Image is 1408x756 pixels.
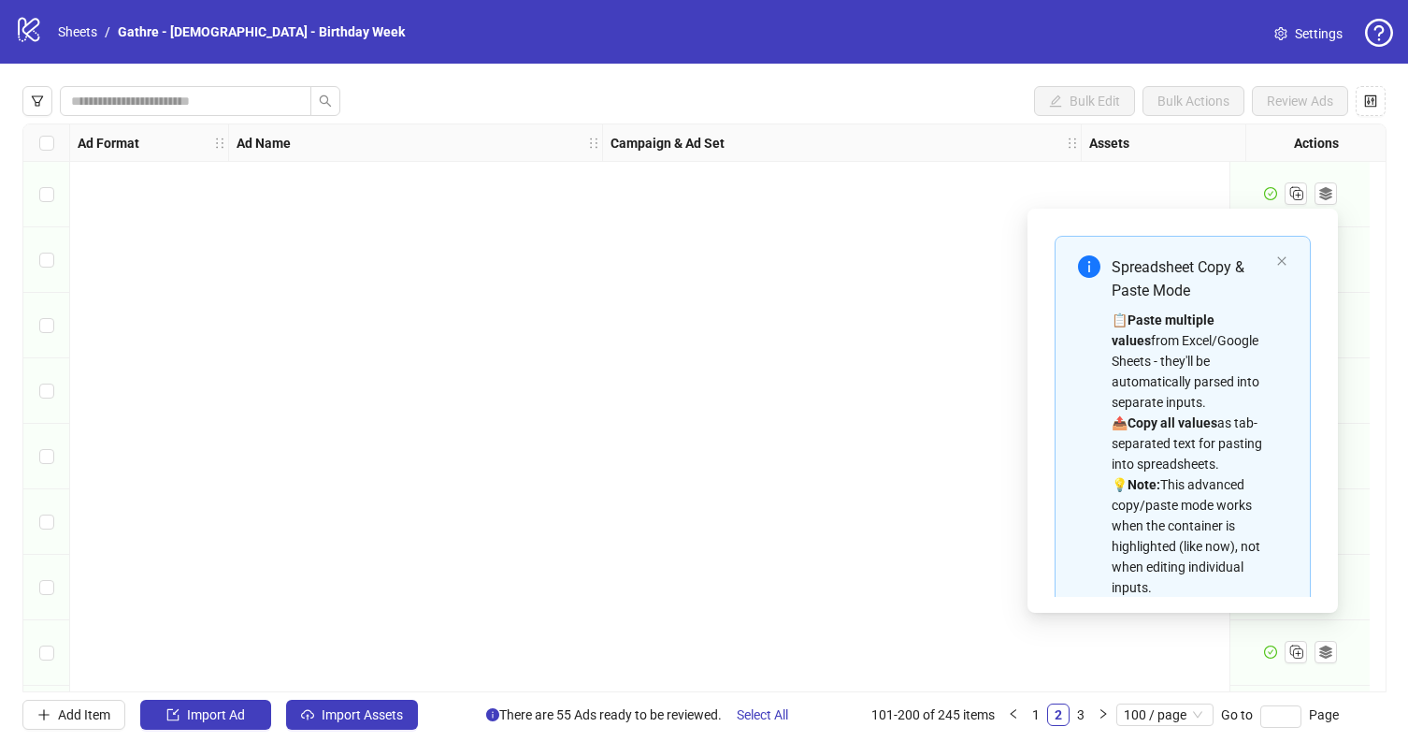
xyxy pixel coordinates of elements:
span: left [1008,708,1019,720]
strong: Copy all values [1128,415,1217,430]
span: setting [1274,27,1287,40]
div: Select row 2 [23,227,70,293]
span: holder [600,137,613,150]
span: import [166,708,180,721]
span: Import Ad [187,707,245,722]
svg: Duplicate [1286,183,1305,202]
div: Spreadsheet Copy & Paste Mode [1112,255,1269,302]
span: question-circle [1365,19,1393,47]
span: Settings [1295,23,1343,44]
div: Go to Page [1221,704,1339,726]
a: 1 [1026,705,1046,725]
strong: Ad Name [237,133,291,153]
div: Select row 5 [23,424,70,489]
span: holder [1066,137,1079,150]
span: cloud-upload [301,708,314,721]
span: Add Item [58,707,110,722]
span: holder [587,137,600,150]
li: / [105,22,110,42]
span: There are 55 Ads ready to be reviewed. [486,700,803,730]
svg: ad template [1319,187,1332,200]
span: right [1098,708,1109,720]
button: left [1002,704,1025,726]
button: Select All [722,700,803,730]
li: 101-200 of 245 items [871,704,995,726]
button: Import Ad [140,700,271,730]
div: 📋 from Excel/Google Sheets - they'll be automatically parsed into separate inputs. 📤 as tab-separ... [1112,310,1269,598]
span: Import Assets [322,707,403,722]
button: right [1092,704,1114,726]
a: Sheets [54,22,101,42]
span: info-circle [486,708,499,721]
button: Configure table settings [1356,86,1386,116]
span: check-circle [1264,187,1277,200]
button: Review Ads [1252,86,1348,116]
span: holder [226,137,239,150]
div: Select all rows [23,124,70,162]
button: Bulk Edit [1034,86,1135,116]
li: 2 [1047,704,1070,726]
span: Select All [737,707,788,722]
li: 3 [1070,704,1092,726]
div: Multi-input container - paste or copy values [1042,224,1323,598]
div: Select row 9 [23,686,70,751]
button: close [1276,255,1287,268]
span: check-circle [1264,646,1277,659]
div: Select row 8 [23,620,70,686]
strong: Ad Format [78,133,139,153]
strong: Campaign & Ad Set [611,133,725,153]
div: Resize Ad Name column [597,124,602,161]
span: filter [31,94,44,108]
a: Settings [1259,19,1358,49]
span: control [1364,94,1377,108]
div: Resize Ad Format column [223,124,228,161]
strong: Assets [1089,133,1129,153]
div: Select row 1 [23,162,70,227]
strong: Actions [1294,133,1339,153]
strong: Paste multiple values [1112,313,1214,348]
li: Next Page [1092,704,1114,726]
li: 1 [1025,704,1047,726]
div: Select row 3 [23,293,70,358]
a: 2 [1048,705,1069,725]
div: Select row 6 [23,489,70,555]
a: 3 [1070,705,1091,725]
svg: ad template [1319,646,1332,659]
button: Import Assets [286,700,418,730]
span: 100 / page [1124,705,1206,725]
strong: Note: [1128,477,1160,492]
span: info-circle [1078,255,1100,278]
div: Resize Campaign & Ad Set column [1076,124,1081,161]
span: holder [213,137,226,150]
a: Gathre - [DEMOGRAPHIC_DATA] - Birthday Week [114,22,409,42]
span: plus [37,708,50,721]
div: Page Size [1116,704,1214,726]
span: holder [1079,137,1092,150]
div: Select row 7 [23,555,70,620]
li: Previous Page [1002,704,1025,726]
span: search [319,94,332,108]
div: Select row 4 [23,358,70,424]
button: Bulk Actions [1142,86,1244,116]
input: Page [1260,705,1301,728]
button: Add Item [22,700,125,730]
svg: Duplicate [1286,642,1305,661]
